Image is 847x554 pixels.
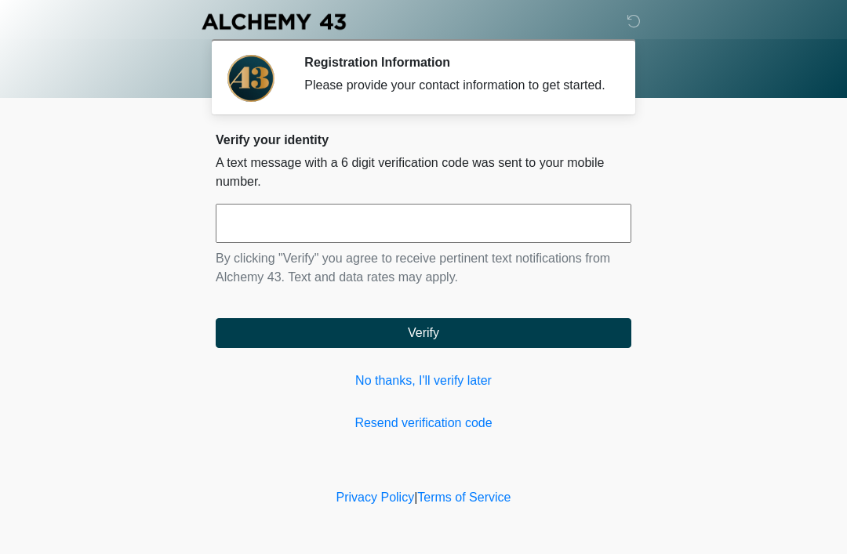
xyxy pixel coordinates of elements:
div: Please provide your contact information to get started. [304,76,608,95]
h2: Verify your identity [216,132,631,147]
a: Resend verification code [216,414,631,433]
p: By clicking "Verify" you agree to receive pertinent text notifications from Alchemy 43. Text and ... [216,249,631,287]
img: Alchemy 43 Logo [200,12,347,31]
a: | [414,491,417,504]
p: A text message with a 6 digit verification code was sent to your mobile number. [216,154,631,191]
button: Verify [216,318,631,348]
h2: Registration Information [304,55,608,70]
a: Terms of Service [417,491,511,504]
a: No thanks, I'll verify later [216,371,631,390]
img: Agent Avatar [227,55,274,102]
a: Privacy Policy [336,491,415,504]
